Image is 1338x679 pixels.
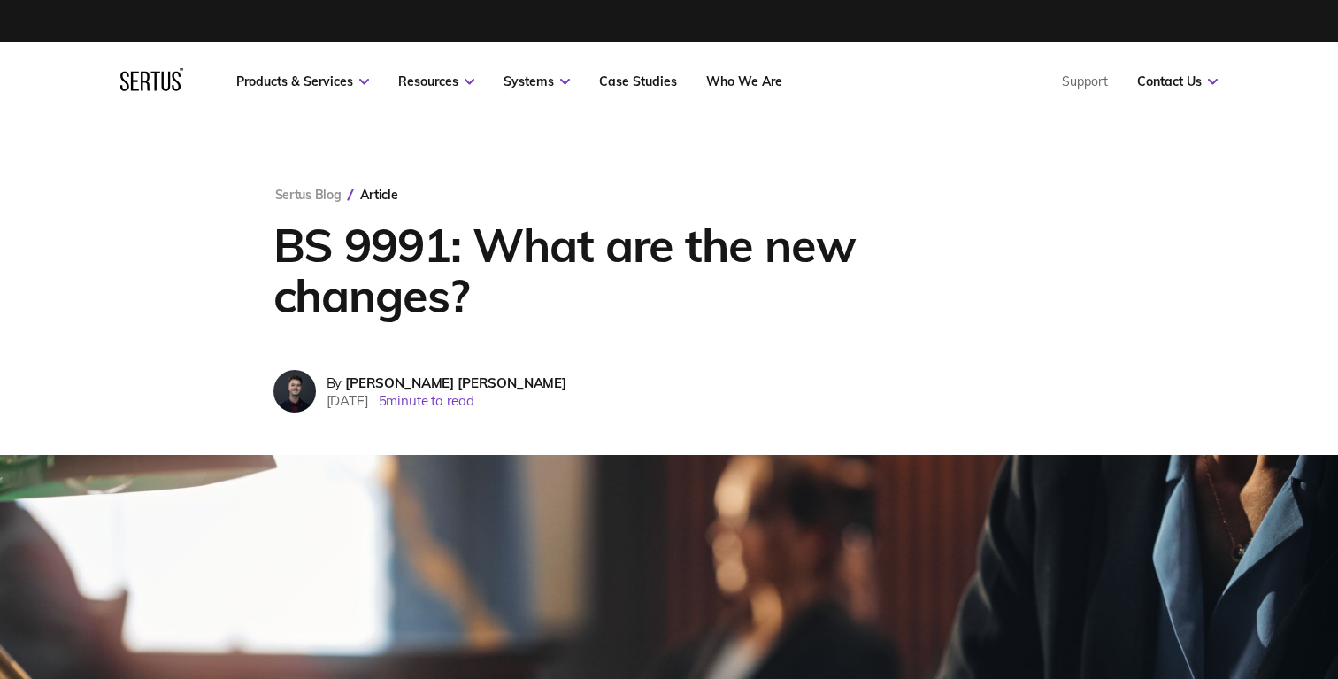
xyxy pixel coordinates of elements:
a: Who We Are [706,73,782,89]
a: Systems [504,73,570,89]
a: Contact Us [1137,73,1218,89]
a: Resources [398,73,474,89]
a: Case Studies [599,73,677,89]
h1: BS 9991: What are the new changes? [273,220,950,320]
div: By [327,374,567,391]
a: Support [1062,73,1108,89]
a: Products & Services [236,73,369,89]
span: [DATE] [327,392,369,409]
span: [PERSON_NAME] [PERSON_NAME] [345,374,566,391]
a: Sertus Blog [275,187,342,203]
span: 5 minute to read [379,392,474,409]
